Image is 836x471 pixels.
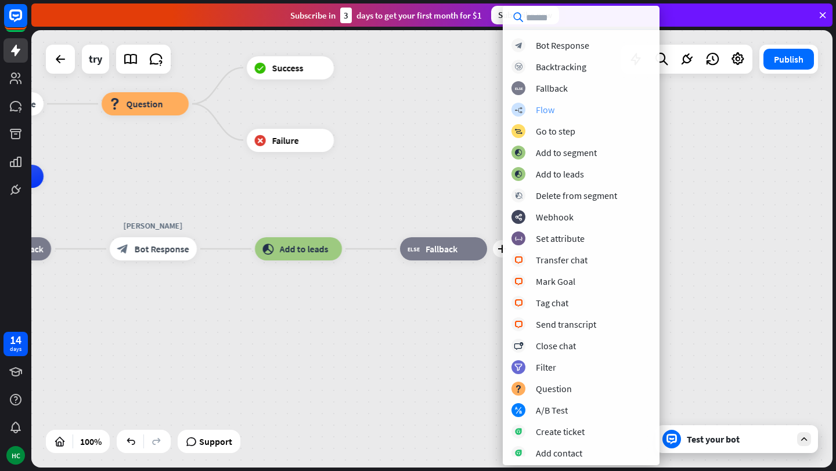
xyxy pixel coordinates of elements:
div: Filter [536,361,556,373]
i: block_failure [254,135,266,146]
div: Transfer chat [536,254,588,266]
i: block_livechat [514,278,523,285]
div: Send transcript [536,318,596,330]
span: Add to leads [280,243,329,255]
div: Subscribe now [491,6,559,24]
i: block_livechat [514,321,523,328]
i: block_close_chat [514,342,523,350]
i: block_question [109,98,121,110]
div: Add to leads [536,168,584,180]
div: Add contact [536,447,582,459]
div: days [10,345,21,353]
div: Subscribe in days to get your first month for $1 [290,8,482,23]
i: plus [498,245,506,253]
i: block_success [254,62,266,74]
div: Close chat [536,340,576,352]
i: block_add_to_segment [262,243,274,255]
i: block_livechat [514,256,523,264]
div: Create ticket [536,426,585,437]
div: A/B Test [536,404,568,416]
i: filter [514,364,522,371]
div: Go to step [536,125,575,137]
span: Failure [272,135,299,146]
div: Flow [536,104,554,115]
button: Open LiveChat chat widget [9,5,44,39]
i: block_question [515,385,522,393]
i: block_bot_response [117,243,129,255]
div: Test your bot [687,433,791,445]
i: webhooks [515,213,522,221]
i: block_add_to_segment [514,149,522,157]
div: Set attribute [536,233,585,244]
i: builder_tree [514,106,522,114]
i: block_set_attribute [515,235,522,242]
i: block_backtracking [515,63,522,71]
div: 3 [340,8,352,23]
i: block_delete_from_segment [515,192,522,200]
span: Question [127,98,163,110]
i: block_add_to_segment [514,171,522,178]
span: Bot Response [135,243,189,255]
button: Publish [763,49,814,70]
div: try [89,45,102,74]
div: [PERSON_NAME] [101,220,206,231]
div: Add to segment [536,147,597,158]
div: HC [6,446,25,465]
div: Fallback [536,82,568,94]
div: 100% [77,432,105,451]
div: Tag chat [536,297,568,309]
i: block_fallback [408,243,420,255]
div: Bot Response [536,39,589,51]
span: Support [199,432,232,451]
span: Success [272,62,304,74]
div: Webhook [536,211,574,223]
a: 14 days [3,332,28,356]
div: Mark Goal [536,276,575,287]
i: block_livechat [514,299,523,307]
div: Question [536,383,572,394]
div: Delete from segment [536,190,617,201]
i: block_goto [514,128,522,135]
i: block_ab_testing [515,407,522,414]
i: block_fallback [515,85,522,92]
i: block_bot_response [515,42,522,49]
div: Backtracking [536,61,586,73]
div: 14 [10,335,21,345]
span: Fallback [426,243,457,255]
